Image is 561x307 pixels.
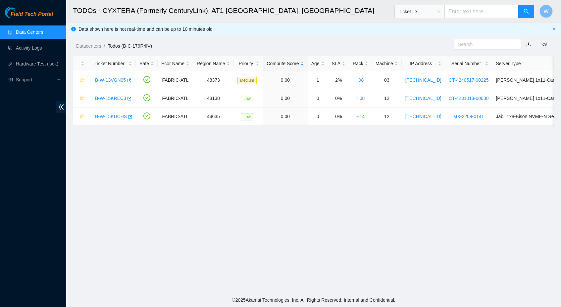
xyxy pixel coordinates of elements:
a: I08 [357,77,364,83]
span: check-circle [143,76,150,83]
span: Ticket ID [399,7,440,17]
td: FABRIC-ATL [158,89,193,108]
a: B-W-15KREC8 [95,96,126,101]
button: star [76,93,84,104]
span: star [79,114,84,119]
a: Data Centers [16,29,43,35]
span: Support [16,73,55,86]
a: Datacenters [76,43,101,49]
td: 0.00 [263,71,307,89]
a: download [526,42,531,47]
input: Enter text here... [444,5,519,18]
span: W [543,7,548,16]
span: Low [241,95,253,102]
button: star [76,75,84,85]
a: [TECHNICAL_ID] [405,77,441,83]
a: MX-2209-0141 [453,114,484,119]
footer: © 2025 Akamai Technologies, Inc. All Rights Reserved. Internal and Confidential. [66,293,561,307]
span: Medium [237,77,257,84]
a: [TECHNICAL_ID] [405,114,441,119]
td: 0.00 [263,89,307,108]
input: Search [458,41,512,48]
span: double-left [56,101,66,113]
span: / [104,43,105,49]
button: download [521,39,536,50]
button: star [76,111,84,122]
a: Akamai TechnologiesField Tech Portal [5,12,53,21]
a: CT-4231013-00080 [449,96,489,101]
span: Field Tech Portal [11,11,53,18]
td: 48138 [193,89,234,108]
span: star [79,96,84,101]
td: 48373 [193,71,234,89]
a: CT-4240517-00225 [449,77,489,83]
button: W [539,5,553,18]
button: close [552,27,556,31]
td: 12 [372,108,402,126]
td: 0 [308,108,328,126]
span: Low [241,113,253,120]
td: FABRIC-ATL [158,71,193,89]
span: check-circle [143,112,150,119]
a: H14 [356,114,365,119]
td: 0.00 [263,108,307,126]
span: check-circle [143,94,150,101]
td: 12 [372,89,402,108]
a: B-W-13VGN05 [95,77,126,83]
a: H08 [356,96,365,101]
a: Todos (B-C-179R4IV) [108,43,152,49]
td: 44635 [193,108,234,126]
td: 1 [308,71,328,89]
td: 0% [328,108,349,126]
a: [TECHNICAL_ID] [405,96,441,101]
a: B-W-15KUCHS [95,114,127,119]
a: Activity Logs [16,45,42,51]
span: read [8,77,13,82]
td: 0 [308,89,328,108]
td: 0% [328,89,349,108]
a: Hardware Test (isok) [16,61,58,66]
span: eye [542,42,547,47]
img: Akamai Technologies [5,7,33,18]
span: search [524,9,529,15]
td: 03 [372,71,402,89]
td: FABRIC-ATL [158,108,193,126]
button: search [518,5,534,18]
span: star [79,78,84,83]
td: 2% [328,71,349,89]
